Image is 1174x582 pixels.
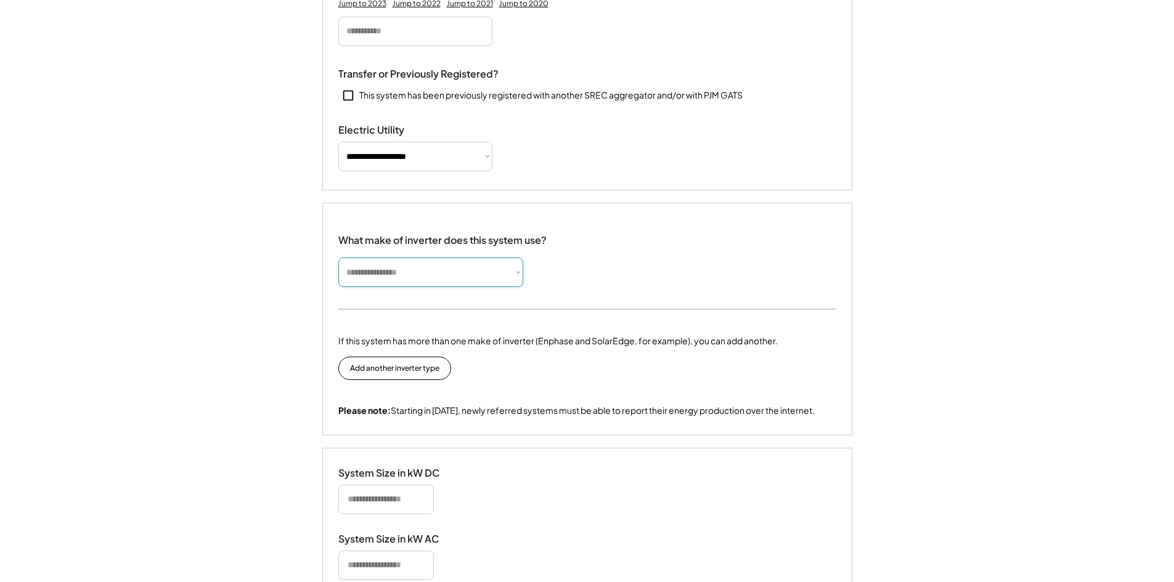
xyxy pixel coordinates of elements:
button: Add another inverter type [338,357,451,380]
div: Electric Utility [338,124,462,137]
div: Starting in [DATE], newly referred systems must be able to report their energy production over th... [338,405,815,417]
div: System Size in kW DC [338,467,462,480]
div: What make of inverter does this system use? [338,222,547,249]
strong: Please note: [338,405,391,416]
div: If this system has more than one make of inverter (Enphase and SolarEdge, for example), you can a... [338,334,778,347]
div: This system has been previously registered with another SREC aggregator and/or with PJM GATS [359,89,743,102]
div: System Size in kW AC [338,533,462,546]
div: Transfer or Previously Registered? [338,68,499,81]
